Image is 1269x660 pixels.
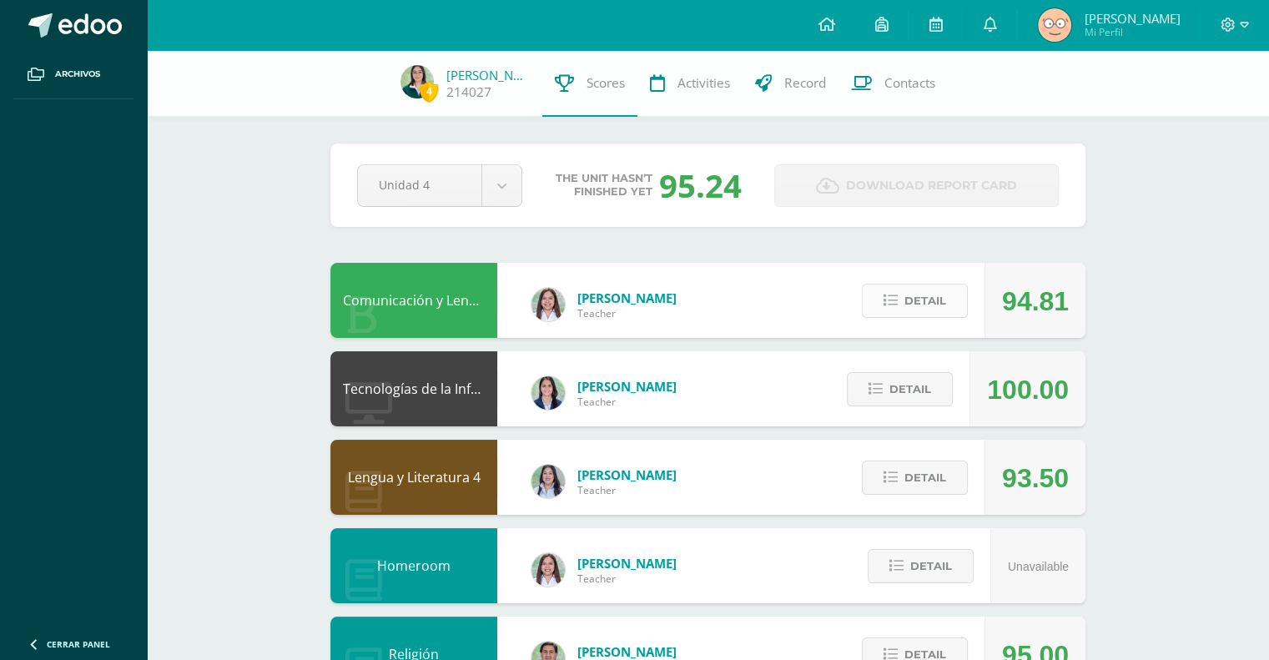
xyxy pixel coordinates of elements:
[542,50,637,117] a: Scores
[531,465,565,498] img: df6a3bad71d85cf97c4a6d1acf904499.png
[862,284,968,318] button: Detail
[889,374,931,405] span: Detail
[862,461,968,495] button: Detail
[987,352,1069,427] div: 100.00
[637,50,743,117] a: Activities
[743,50,838,117] a: Record
[446,67,530,83] a: [PERSON_NAME]
[55,68,100,81] span: Archivos
[1008,560,1069,573] span: Unavailable
[330,351,497,426] div: Tecnologías de la Información y la Comunicación 4
[577,555,677,572] span: [PERSON_NAME]
[330,440,497,515] div: Lengua y Literatura 4
[868,549,974,583] button: Detail
[531,553,565,587] img: acecb51a315cac2de2e3deefdb732c9f.png
[904,285,946,316] span: Detail
[330,263,497,338] div: Comunicación y Lenguaje L3 Inglés 4
[784,74,826,92] span: Record
[577,572,677,586] span: Teacher
[556,172,652,199] span: The unit hasn’t finished yet
[904,462,946,493] span: Detail
[330,528,497,603] div: Homeroom
[1084,25,1180,39] span: Mi Perfil
[577,643,677,660] span: [PERSON_NAME]
[1084,10,1180,27] span: [PERSON_NAME]
[577,290,677,306] span: [PERSON_NAME]
[577,466,677,483] span: [PERSON_NAME]
[847,372,953,406] button: Detail
[531,288,565,321] img: acecb51a315cac2de2e3deefdb732c9f.png
[659,164,742,207] div: 95.24
[379,165,461,204] span: Unidad 4
[587,74,625,92] span: Scores
[577,378,677,395] span: [PERSON_NAME]
[446,83,491,101] a: 214027
[47,638,110,650] span: Cerrar panel
[358,165,521,206] a: Unidad 4
[420,81,438,102] span: 4
[531,376,565,410] img: 7489ccb779e23ff9f2c3e89c21f82ed0.png
[910,551,952,582] span: Detail
[1002,264,1069,339] div: 94.81
[577,395,677,409] span: Teacher
[1002,441,1069,516] div: 93.50
[677,74,730,92] span: Activities
[577,483,677,497] span: Teacher
[13,50,133,99] a: Archivos
[838,50,948,117] a: Contacts
[400,65,434,98] img: a455c306de6069b1bdf364ebb330bb77.png
[884,74,935,92] span: Contacts
[577,306,677,320] span: Teacher
[1038,8,1071,42] img: d9c7b72a65e1800de1590e9465332ea1.png
[846,165,1017,206] span: Download report card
